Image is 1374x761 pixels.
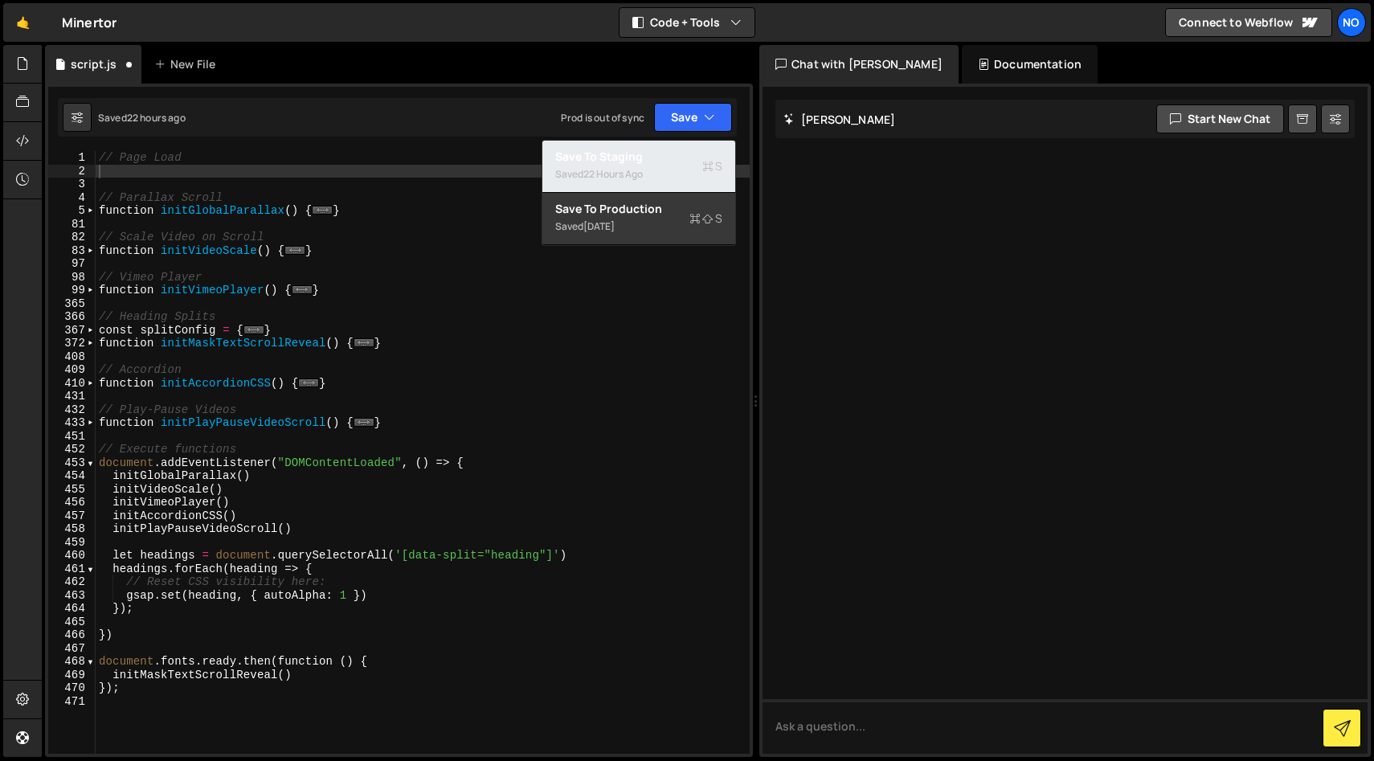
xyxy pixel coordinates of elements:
div: 3 [48,178,96,191]
div: 83 [48,244,96,258]
div: 431 [48,390,96,403]
div: 365 [48,297,96,311]
button: Save [654,103,732,132]
div: 464 [48,602,96,616]
div: 22 hours ago [583,167,643,181]
div: 99 [48,284,96,297]
div: 433 [48,416,96,430]
div: 461 [48,563,96,576]
div: 5 [48,204,96,218]
button: Save to StagingS Saved22 hours ago [542,141,735,193]
div: 97 [48,257,96,271]
div: 410 [48,377,96,391]
div: 366 [48,310,96,324]
h2: [PERSON_NAME] [783,112,895,127]
div: 4 [48,191,96,205]
div: 457 [48,509,96,523]
div: Documentation [962,45,1098,84]
div: 455 [48,483,96,497]
span: ... [312,206,333,215]
div: 409 [48,363,96,377]
span: ... [354,418,374,427]
div: 463 [48,589,96,603]
div: 452 [48,443,96,456]
span: S [702,158,722,174]
div: Chat with [PERSON_NAME] [759,45,959,84]
div: 468 [48,655,96,669]
div: 471 [48,695,96,709]
div: 460 [48,549,96,563]
div: 453 [48,456,96,470]
div: 432 [48,403,96,417]
button: Code + Tools [620,8,754,37]
div: Saved [555,217,722,236]
span: S [689,211,722,227]
span: ... [354,338,374,347]
div: 458 [48,522,96,536]
button: Save to ProductionS Saved[DATE] [542,193,735,245]
div: Minertor [62,13,117,32]
div: Save to Production [555,201,722,217]
div: 462 [48,575,96,589]
div: Saved [98,111,186,125]
div: 470 [48,681,96,695]
div: Prod is out of sync [561,111,644,125]
div: 372 [48,337,96,350]
div: [DATE] [583,219,615,233]
div: 467 [48,642,96,656]
div: 456 [48,496,96,509]
div: 1 [48,151,96,165]
div: New File [154,56,222,72]
div: 408 [48,350,96,364]
a: Connect to Webflow [1165,8,1332,37]
div: 465 [48,616,96,629]
a: No [1337,8,1366,37]
div: 98 [48,271,96,284]
span: ... [292,285,313,294]
div: 459 [48,536,96,550]
button: Start new chat [1156,104,1284,133]
div: Saved [555,165,722,184]
a: 🤙 [3,3,43,42]
div: 451 [48,430,96,444]
span: ... [284,245,305,254]
span: ... [243,325,264,333]
div: script.js [71,56,117,72]
div: 2 [48,165,96,178]
span: ... [298,378,319,387]
div: 22 hours ago [127,111,186,125]
div: 454 [48,469,96,483]
div: Save to Staging [555,149,722,165]
div: 469 [48,669,96,682]
div: 367 [48,324,96,338]
div: 82 [48,231,96,244]
div: 466 [48,628,96,642]
div: 81 [48,218,96,231]
div: Code + Tools [542,140,736,246]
